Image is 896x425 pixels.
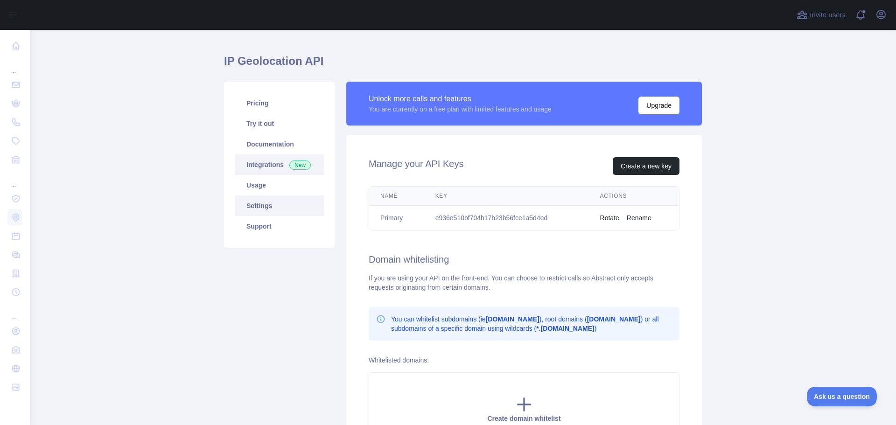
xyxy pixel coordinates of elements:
td: Primary [369,206,424,230]
div: ... [7,56,22,75]
div: ... [7,170,22,188]
a: Settings [235,195,324,216]
div: You are currently on a free plan with limited features and usage [369,105,552,114]
td: e936e510bf704b17b23b56fce1a5d4ed [424,206,589,230]
h2: Domain whitelisting [369,253,679,266]
button: Rename [627,213,651,223]
a: Support [235,216,324,237]
a: Try it out [235,113,324,134]
span: New [289,160,311,170]
th: Name [369,187,424,206]
div: ... [7,302,22,321]
h2: Manage your API Keys [369,157,463,175]
b: [DOMAIN_NAME] [587,315,641,323]
a: Pricing [235,93,324,113]
span: Create domain whitelist [487,415,560,422]
button: Upgrade [638,97,679,114]
div: If you are using your API on the front-end. You can choose to restrict calls so Abstract only acc... [369,273,679,292]
button: Invite users [795,7,847,22]
a: Integrations New [235,154,324,175]
span: Invite users [810,10,846,21]
p: You can whitelist subdomains (ie ), root domains ( ) or all subdomains of a specific domain using... [391,314,672,333]
label: Whitelisted domains: [369,356,429,364]
th: Actions [589,187,679,206]
button: Rotate [600,213,619,223]
a: Usage [235,175,324,195]
button: Create a new key [613,157,679,175]
iframe: Toggle Customer Support [807,387,877,406]
div: Unlock more calls and features [369,93,552,105]
th: Key [424,187,589,206]
b: *.[DOMAIN_NAME] [536,325,594,332]
a: Documentation [235,134,324,154]
b: [DOMAIN_NAME] [486,315,539,323]
h1: IP Geolocation API [224,54,702,76]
